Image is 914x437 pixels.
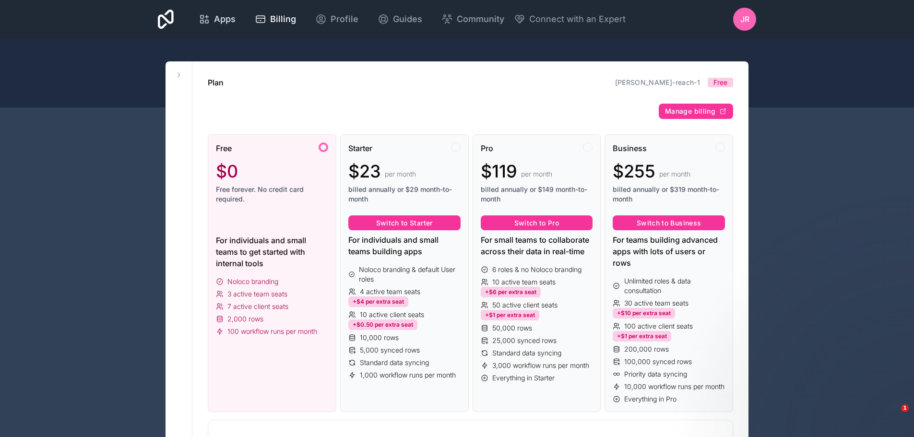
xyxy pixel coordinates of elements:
span: Pro [481,142,493,154]
span: Everything in Starter [492,373,555,383]
span: Billing [270,12,296,26]
span: 100 workflow runs per month [227,327,317,336]
span: Priority data syncing [624,369,687,379]
span: 200,000 rows [624,344,669,354]
span: Free forever. No credit card required. [216,185,328,204]
span: $0 [216,162,238,181]
a: Billing [247,9,304,30]
span: 3 active team seats [227,289,287,299]
span: Noloco branding [227,277,278,286]
span: 1 [901,404,909,412]
span: Unlimited roles & data consultation [624,276,725,295]
span: per month [385,169,416,179]
span: Manage billing [665,107,715,116]
div: +$6 per extra seat [481,287,541,297]
span: Business [613,142,647,154]
span: Apps [214,12,236,26]
button: Switch to Business [613,215,725,231]
a: Profile [308,9,366,30]
div: For individuals and small teams building apps [348,234,461,257]
iframe: Intercom notifications message [722,344,914,411]
span: Noloco branding & default User roles [359,265,460,284]
span: 3,000 workflow runs per month [492,361,589,370]
span: billed annually or $149 month-to-month [481,185,593,204]
div: +$1 per extra seat [613,331,671,342]
span: 7 active client seats [227,302,288,311]
div: For small teams to collaborate across their data in real-time [481,234,593,257]
span: Standard data syncing [492,348,561,358]
span: Guides [393,12,422,26]
div: +$4 per extra seat [348,296,408,307]
div: +$1 per extra seat [481,310,539,320]
span: billed annually or $29 month-to-month [348,185,461,204]
span: billed annually or $319 month-to-month [613,185,725,204]
span: 25,000 synced rows [492,336,557,345]
span: per month [659,169,690,179]
span: 100,000 synced rows [624,357,692,366]
h1: Plan [208,77,224,88]
button: Switch to Pro [481,215,593,231]
span: $23 [348,162,381,181]
span: 50,000 rows [492,323,532,333]
span: 5,000 synced rows [360,345,420,355]
a: Guides [370,9,430,30]
button: Switch to Starter [348,215,461,231]
div: For individuals and small teams to get started with internal tools [216,235,328,269]
button: Manage billing [659,104,733,119]
span: $255 [613,162,655,181]
span: 6 roles & no Noloco branding [492,265,582,274]
span: JR [740,13,749,25]
span: 10 active team seats [492,277,556,287]
span: Starter [348,142,372,154]
iframe: Intercom live chat [881,404,904,427]
a: Community [434,9,512,30]
span: Profile [331,12,358,26]
span: Standard data syncing [360,358,429,367]
span: Connect with an Expert [529,12,626,26]
div: +$0.50 per extra seat [348,319,417,330]
div: For teams building advanced apps with lots of users or rows [613,234,725,269]
span: Community [457,12,504,26]
span: 30 active team seats [624,298,688,308]
span: 10,000 workflow runs per month [624,382,724,391]
a: [PERSON_NAME]-reach-1 [615,78,700,86]
span: Everything in Pro [624,394,677,404]
span: 4 active team seats [360,287,420,296]
span: Free [216,142,232,154]
span: $119 [481,162,517,181]
a: Apps [191,9,243,30]
span: per month [521,169,552,179]
span: 100 active client seats [624,321,693,331]
span: 2,000 rows [227,314,263,324]
span: 50 active client seats [492,300,558,310]
span: Free [713,78,727,87]
span: 10,000 rows [360,333,399,343]
span: 10 active client seats [360,310,424,319]
button: Connect with an Expert [514,12,626,26]
span: 1,000 workflow runs per month [360,370,456,380]
div: +$10 per extra seat [613,308,675,319]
